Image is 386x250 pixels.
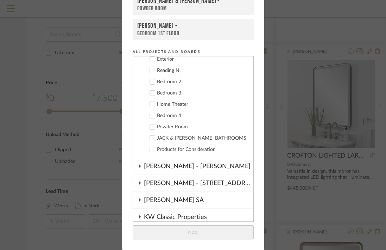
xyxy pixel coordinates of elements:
[157,56,248,62] div: Exterior
[137,5,249,12] div: Powder Room
[157,147,248,153] div: Products for Consideration
[157,124,248,130] div: Powder Room
[144,192,253,208] div: [PERSON_NAME] SA
[157,79,248,85] div: Bedroom 2
[157,90,248,96] div: Bedroom 3
[133,225,254,240] button: Add
[157,135,248,141] div: JACK & [PERSON_NAME] BATHROOMS
[157,113,248,119] div: Bedroom 4
[144,175,253,191] div: [PERSON_NAME] - [STREET_ADDRESS]
[144,209,253,225] div: KW Classic Properties
[157,68,248,74] div: Reading N.
[137,30,249,37] div: BEDROOM 1ST FLOOR
[137,22,249,30] div: [PERSON_NAME] -
[157,102,248,108] div: Home Theater
[144,158,253,175] div: [PERSON_NAME] - [PERSON_NAME]
[133,49,254,55] div: All Projects and Boards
